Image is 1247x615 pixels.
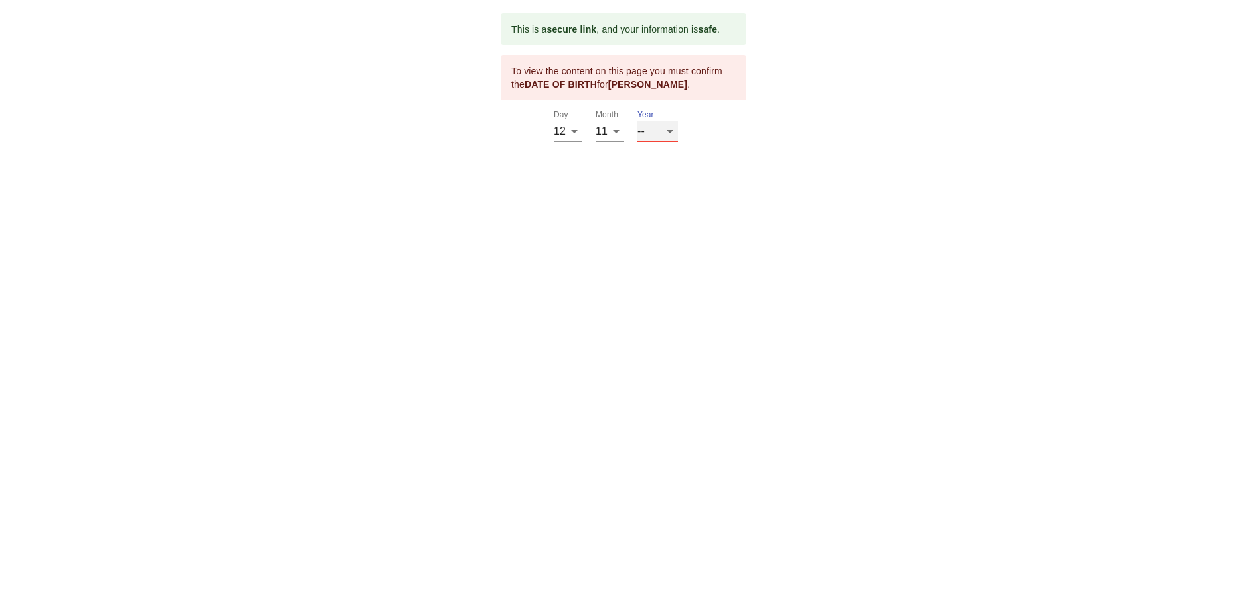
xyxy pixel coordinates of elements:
b: safe [698,24,717,34]
label: Day [554,111,568,119]
div: This is a , and your information is . [511,17,720,41]
b: [PERSON_NAME] [608,79,687,90]
b: DATE OF BIRTH [525,79,597,90]
div: To view the content on this page you must confirm the for . [511,59,736,96]
b: secure link [546,24,596,34]
label: Year [637,111,654,119]
label: Month [596,111,618,119]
